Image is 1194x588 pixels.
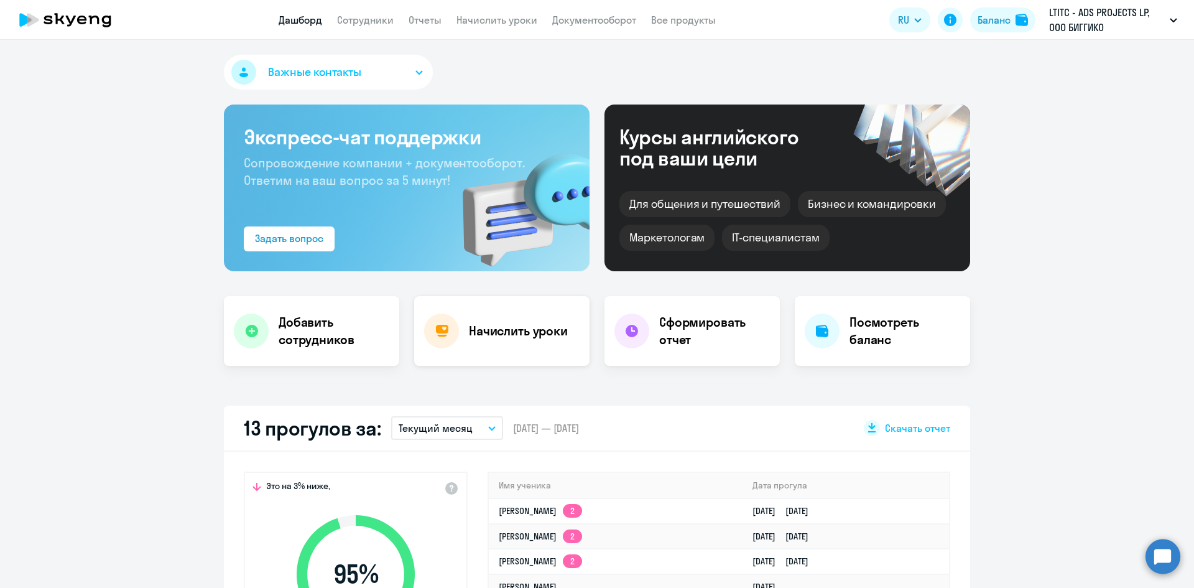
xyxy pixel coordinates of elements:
p: LTITC - ADS PROJECTS LP, ООО БИГГИКО [1049,5,1165,35]
a: Дашборд [279,14,322,26]
a: Начислить уроки [456,14,537,26]
th: Дата прогула [743,473,949,498]
button: Текущий месяц [391,416,503,440]
a: [DATE][DATE] [752,505,818,516]
a: [PERSON_NAME]2 [499,505,582,516]
app-skyeng-badge: 2 [563,554,582,568]
h4: Начислить уроки [469,322,568,340]
button: RU [889,7,930,32]
a: [DATE][DATE] [752,531,818,542]
h4: Посмотреть баланс [849,314,960,348]
h3: Экспресс-чат поддержки [244,124,570,149]
app-skyeng-badge: 2 [563,504,582,518]
div: Для общения и путешествий [619,191,790,217]
a: [DATE][DATE] [752,556,818,567]
h2: 13 прогулов за: [244,416,381,441]
a: Все продукты [651,14,716,26]
span: Скачать отчет [885,421,950,435]
div: Баланс [978,12,1011,27]
img: bg-img [445,131,590,271]
span: Важные контакты [268,64,361,80]
h4: Добавить сотрудников [279,314,389,348]
div: Бизнес и командировки [798,191,946,217]
h4: Сформировать отчет [659,314,770,348]
p: Текущий месяц [399,421,473,436]
div: Маркетологам [619,225,715,251]
a: Документооборот [552,14,636,26]
button: Задать вопрос [244,226,335,251]
a: [PERSON_NAME]2 [499,556,582,567]
th: Имя ученика [489,473,743,498]
div: Курсы английского под ваши цели [619,126,832,169]
app-skyeng-badge: 2 [563,530,582,543]
button: LTITC - ADS PROJECTS LP, ООО БИГГИКО [1043,5,1183,35]
span: Сопровождение компании + документооборот. Ответим на ваш вопрос за 5 минут! [244,155,525,188]
a: Отчеты [409,14,442,26]
div: IT-специалистам [722,225,829,251]
span: RU [898,12,909,27]
span: Это на 3% ниже, [266,480,330,495]
button: Балансbalance [970,7,1035,32]
button: Важные контакты [224,55,433,90]
a: Сотрудники [337,14,394,26]
div: Задать вопрос [255,231,323,246]
img: balance [1016,14,1028,26]
span: [DATE] — [DATE] [513,421,579,435]
a: [PERSON_NAME]2 [499,531,582,542]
